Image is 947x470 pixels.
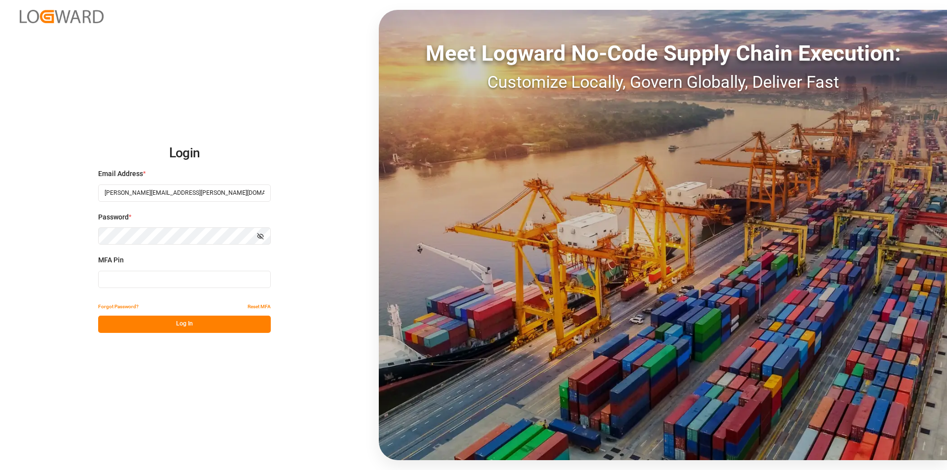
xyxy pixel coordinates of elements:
input: Enter your email [98,184,271,202]
div: Customize Locally, Govern Globally, Deliver Fast [379,70,947,95]
span: MFA Pin [98,255,124,265]
button: Reset MFA [248,298,271,316]
img: Logward_new_orange.png [20,10,104,23]
span: Password [98,212,129,222]
button: Log In [98,316,271,333]
h2: Login [98,138,271,169]
span: Email Address [98,169,143,179]
button: Forgot Password? [98,298,139,316]
div: Meet Logward No-Code Supply Chain Execution: [379,37,947,70]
